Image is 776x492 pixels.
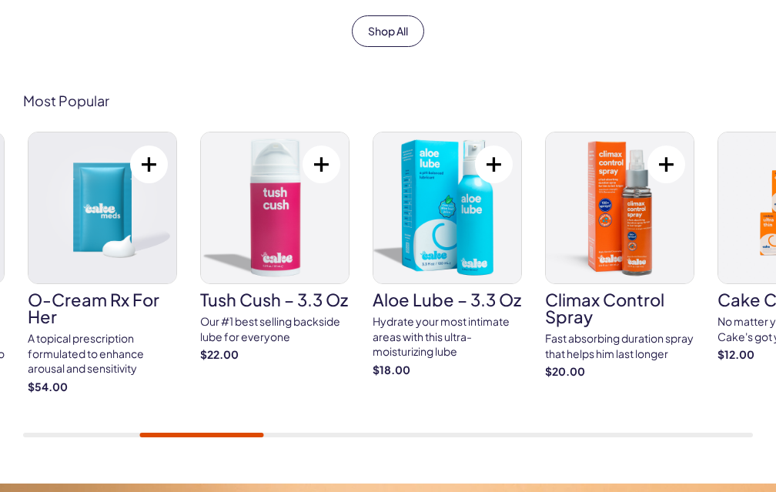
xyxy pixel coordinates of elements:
[28,132,177,394] a: O-Cream Rx for Her O-Cream Rx for Her A topical prescription formulated to enhance arousal and se...
[28,132,176,283] img: O-Cream Rx for Her
[545,132,694,380] a: Climax Control Spray Climax Control Spray Fast absorbing duration spray that helps him last longe...
[373,363,522,378] strong: $18.00
[352,15,424,48] a: Shop All
[373,132,522,377] a: Aloe Lube – 3.3 oz Aloe Lube – 3.3 oz Hydrate your most intimate areas with this ultra-moisturizi...
[545,364,694,380] strong: $20.00
[373,291,522,308] h3: Aloe Lube – 3.3 oz
[28,291,177,325] h3: O-Cream Rx for Her
[200,291,350,308] h3: Tush Cush – 3.3 oz
[545,291,694,325] h3: Climax Control Spray
[545,331,694,361] div: Fast absorbing duration spray that helps him last longer
[373,314,522,360] div: Hydrate your most intimate areas with this ultra-moisturizing lube
[200,314,350,344] div: Our #1 best selling backside lube for everyone
[200,347,350,363] strong: $22.00
[200,132,350,363] a: Tush Cush – 3.3 oz Tush Cush – 3.3 oz Our #1 best selling backside lube for everyone $22.00
[28,331,177,377] div: A topical prescription formulated to enhance arousal and sensitivity
[546,132,694,283] img: Climax Control Spray
[201,132,349,283] img: Tush Cush – 3.3 oz
[28,380,177,395] strong: $54.00
[373,132,521,283] img: Aloe Lube – 3.3 oz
